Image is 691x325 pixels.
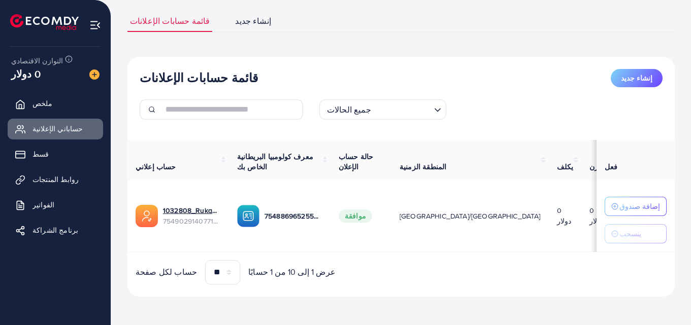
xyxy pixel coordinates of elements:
[136,162,176,172] font: حساب إعلاني
[11,66,41,81] font: 0 دولار
[619,201,660,211] font: إضافة صندوق
[8,195,103,215] a: الفواتير
[265,211,372,221] font: المعرف: 7548869652559020048
[32,149,49,159] font: قسط
[136,266,197,277] font: حساب لكل صفحة
[32,225,78,235] font: برنامج الشراكة
[557,162,574,172] font: يكلف
[237,152,313,172] font: معرف كولومبيا البريطانية الخاص بك
[10,14,79,30] img: الشعار
[557,205,572,226] font: 0 دولار
[163,205,221,215] a: 1032808_Rukan_AFTehchnologies_1757645354436
[621,73,652,83] font: إنشاء جديد
[605,224,667,243] button: ينسحب
[327,104,371,115] font: جميع الحالات
[163,205,221,226] div: <span class='underline'>1032808_Rukan_AFTehchnologies_1757645354436</span></br>7549029140771618817
[163,216,262,226] font: المعرف: 7549029140771618817
[8,93,103,114] a: ملخص
[235,15,271,26] font: إنشاء جديد
[32,200,54,210] font: الفواتير
[136,205,158,227] img: ic-ads-acc.e4c84228.svg
[11,56,63,66] font: التوازن الاقتصادي
[339,152,373,172] font: حالة حساب الإعلان
[89,69,100,80] img: صورة
[648,279,683,317] iframe: محادثة
[32,124,83,134] font: حساباتي الإعلانية
[237,205,259,227] img: ic-ba-acc.ded83a64.svg
[163,205,332,215] font: 1032808_Rukan_AFTehchnologies_1757645354436
[345,211,366,221] font: موافقة
[8,220,103,240] a: برنامج الشراكة
[89,19,101,31] img: قائمة طعام
[400,211,541,221] font: [GEOGRAPHIC_DATA]/[GEOGRAPHIC_DATA]
[605,162,617,172] font: فعل
[8,169,103,190] a: روابط المنتجات
[32,98,53,109] font: ملخص
[140,69,258,86] font: قائمة حسابات الإعلانات
[248,266,336,277] font: عرض 1 إلى 10 من 1 حسابًا
[605,197,667,216] button: إضافة صندوق
[319,99,446,120] div: البحث عن الخيار
[611,69,663,87] button: إنشاء جديد
[619,229,641,239] font: ينسحب
[130,15,210,26] font: قائمة حسابات الإعلانات
[8,119,103,139] a: حساباتي الإعلانية
[400,162,446,172] font: المنطقة الزمنية
[32,174,79,185] font: روابط المنتجات
[374,100,430,117] input: البحث عن الخيار
[8,144,103,164] a: قسط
